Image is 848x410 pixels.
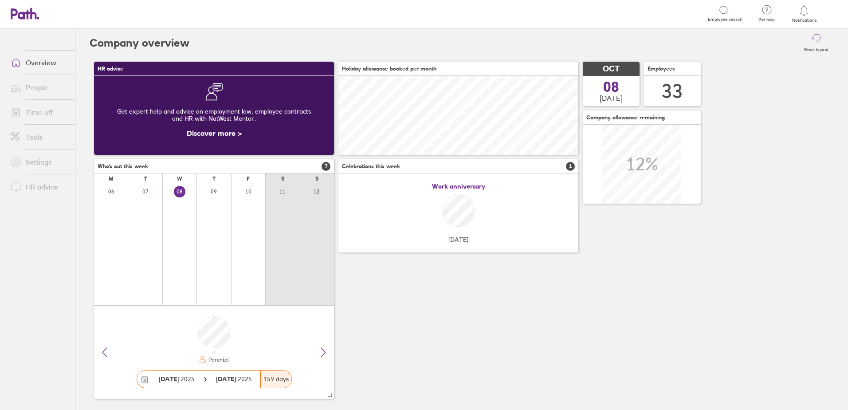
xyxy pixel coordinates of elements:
[216,375,252,382] span: 2025
[159,375,195,382] span: 2025
[187,129,242,138] a: Discover more >
[799,29,834,57] button: Reset layout
[4,178,75,196] a: HR advice
[247,176,250,182] div: F
[90,29,189,57] h2: Company overview
[4,128,75,146] a: Tools
[159,375,179,383] strong: [DATE]
[752,17,781,23] span: Get help
[799,44,834,52] label: Reset layout
[98,66,123,72] span: HR advice
[315,176,318,182] div: S
[4,79,75,96] a: People
[648,66,675,72] span: Employees
[216,375,238,383] strong: [DATE]
[4,153,75,171] a: Settings
[281,176,284,182] div: S
[212,176,216,182] div: T
[790,4,819,23] a: Notifications
[4,54,75,71] a: Overview
[790,18,819,23] span: Notifications
[603,80,619,94] span: 08
[207,357,229,363] div: Parental
[600,94,623,102] span: [DATE]
[342,66,436,72] span: Holiday allowance booked per month
[432,183,485,190] span: Work anniversary
[342,163,400,170] span: Celebrations this week
[260,371,291,388] div: 159 days
[4,103,75,121] a: Time off
[101,101,327,129] div: Get expert help and advice on employment law, employee contracts and HR with NatWest Mentor.
[448,236,468,243] span: [DATE]
[99,9,122,17] div: Search
[566,162,575,171] span: 1
[177,176,182,182] div: W
[662,80,683,102] div: 33
[98,163,148,170] span: Who's out this week
[708,17,742,22] span: Employee search
[322,162,330,171] span: 7
[109,176,114,182] div: M
[144,176,147,182] div: T
[603,64,620,74] span: OCT
[586,114,665,121] span: Company allowance remaining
